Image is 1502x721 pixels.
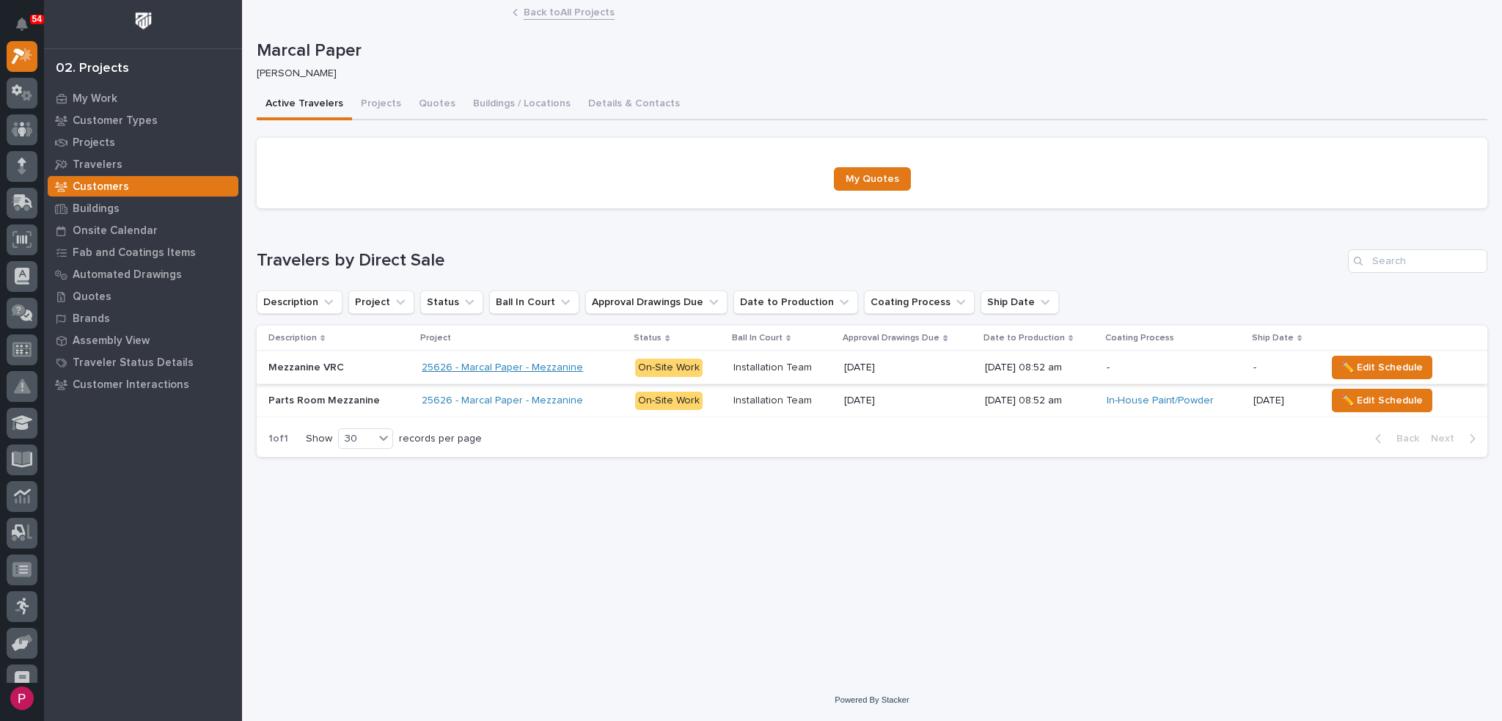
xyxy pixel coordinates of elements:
p: records per page [399,433,482,445]
button: Buildings / Locations [464,89,579,120]
a: Buildings [44,197,242,219]
p: Customer Types [73,114,158,128]
p: Onsite Calendar [73,224,158,238]
p: [DATE] [844,395,973,407]
p: - [1107,362,1242,374]
a: Projects [44,131,242,153]
span: Back [1388,432,1419,445]
button: Status [420,290,483,314]
a: Fab and Coatings Items [44,241,242,263]
a: 25626 - Marcal Paper - Mezzanine [422,362,583,374]
p: Assembly View [73,334,150,348]
p: Marcal Paper [257,40,1481,62]
button: users-avatar [7,683,37,714]
p: [DATE] [1253,395,1314,407]
span: ✏️ Edit Schedule [1341,392,1423,409]
h1: Travelers by Direct Sale [257,250,1342,271]
p: Brands [73,312,110,326]
div: 02. Projects [56,61,129,77]
a: Back toAll Projects [524,3,615,20]
p: Ship Date [1252,330,1294,346]
a: In-House Paint/Powder [1107,395,1214,407]
button: Ball In Court [489,290,579,314]
a: Travelers [44,153,242,175]
button: Date to Production [733,290,858,314]
p: Ball In Court [732,330,783,346]
button: ✏️ Edit Schedule [1332,389,1432,412]
p: 1 of 1 [257,421,300,457]
tr: Parts Room MezzanineParts Room Mezzanine 25626 - Marcal Paper - Mezzanine On-Site WorkInstallatio... [257,384,1487,417]
button: Active Travelers [257,89,352,120]
p: Status [634,330,662,346]
span: Next [1431,432,1463,445]
div: Notifications54 [18,18,37,41]
button: ✏️ Edit Schedule [1332,356,1432,379]
div: On-Site Work [635,359,703,377]
p: [PERSON_NAME] [257,67,1476,80]
p: Installation Team [733,359,815,374]
p: Parts Room Mezzanine [268,392,383,407]
button: Details & Contacts [579,89,689,120]
p: Customer Interactions [73,378,189,392]
p: Buildings [73,202,120,216]
img: Workspace Logo [130,7,157,34]
button: Notifications [7,9,37,40]
a: Customer Interactions [44,373,242,395]
p: Automated Drawings [73,268,182,282]
span: ✏️ Edit Schedule [1341,359,1423,376]
p: My Work [73,92,117,106]
div: 30 [339,431,374,447]
p: Travelers [73,158,122,172]
button: Coating Process [864,290,975,314]
a: My Work [44,87,242,109]
p: [DATE] [844,362,973,374]
button: Description [257,290,342,314]
a: Customers [44,175,242,197]
p: Traveler Status Details [73,356,194,370]
p: Installation Team [733,392,815,407]
button: Projects [352,89,410,120]
button: Ship Date [981,290,1059,314]
input: Search [1348,249,1487,273]
a: Quotes [44,285,242,307]
p: Coating Process [1105,330,1174,346]
button: Next [1425,432,1487,445]
a: Customer Types [44,109,242,131]
p: Quotes [73,290,111,304]
a: Onsite Calendar [44,219,242,241]
p: [DATE] 08:52 am [985,395,1095,407]
p: Date to Production [983,330,1065,346]
p: Description [268,330,317,346]
button: Back [1363,432,1425,445]
p: Projects [73,136,115,150]
p: Approval Drawings Due [843,330,939,346]
p: Project [420,330,451,346]
a: Powered By Stacker [835,695,909,704]
a: Brands [44,307,242,329]
p: Fab and Coatings Items [73,246,196,260]
a: My Quotes [834,167,911,191]
p: Mezzanine VRC [268,359,347,374]
div: On-Site Work [635,392,703,410]
p: - [1253,362,1314,374]
span: My Quotes [846,174,899,184]
a: Assembly View [44,329,242,351]
p: Customers [73,180,129,194]
p: 54 [32,14,42,24]
button: Project [348,290,414,314]
p: Show [306,433,332,445]
button: Quotes [410,89,464,120]
button: Approval Drawings Due [585,290,728,314]
a: Automated Drawings [44,263,242,285]
tr: Mezzanine VRCMezzanine VRC 25626 - Marcal Paper - Mezzanine On-Site WorkInstallation TeamInstalla... [257,351,1487,384]
a: 25626 - Marcal Paper - Mezzanine [422,395,583,407]
a: Traveler Status Details [44,351,242,373]
p: [DATE] 08:52 am [985,362,1095,374]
